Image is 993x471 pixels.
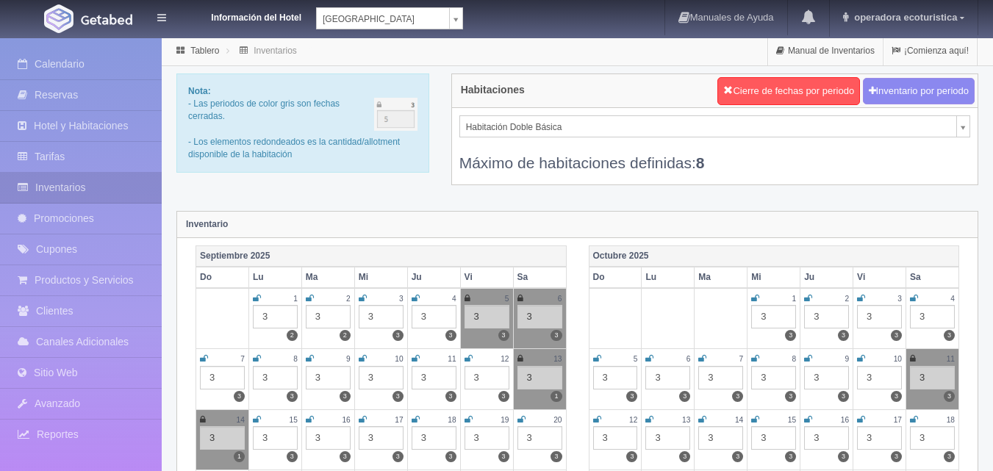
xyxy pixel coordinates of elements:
[944,330,955,341] label: 3
[342,416,350,424] small: 16
[237,416,245,424] small: 14
[551,451,562,462] label: 3
[944,391,955,402] label: 3
[234,391,245,402] label: 3
[944,451,955,462] label: 3
[687,355,691,363] small: 6
[894,355,902,363] small: 10
[505,295,509,303] small: 5
[788,416,796,424] small: 15
[696,154,705,171] b: 8
[399,295,404,303] small: 3
[553,355,562,363] small: 13
[626,391,637,402] label: 3
[947,416,955,424] small: 18
[293,355,298,363] small: 8
[465,366,509,389] div: 3
[857,366,902,389] div: 3
[732,391,743,402] label: 3
[186,219,228,229] strong: Inventario
[452,295,456,303] small: 4
[785,391,796,402] label: 3
[290,416,298,424] small: 15
[792,355,797,363] small: 8
[460,267,513,288] th: Vi
[340,391,351,402] label: 3
[785,330,796,341] label: 3
[340,451,351,462] label: 3
[853,267,906,288] th: Vi
[374,98,417,131] img: cutoff.png
[306,366,351,389] div: 3
[629,416,637,424] small: 12
[732,451,743,462] label: 3
[445,391,456,402] label: 3
[287,330,298,341] label: 2
[248,267,301,288] th: Lu
[739,355,744,363] small: 7
[883,37,977,65] a: ¡Comienza aquí!
[498,391,509,402] label: 3
[845,355,849,363] small: 9
[81,14,132,25] img: Getabed
[346,295,351,303] small: 2
[392,451,404,462] label: 3
[910,366,955,389] div: 3
[785,451,796,462] label: 3
[558,295,562,303] small: 6
[626,451,637,462] label: 3
[306,426,351,450] div: 3
[748,267,800,288] th: Mi
[253,366,298,389] div: 3
[459,137,970,173] div: Máximo de habitaciones definidas:
[176,73,429,173] div: - Las periodos de color gris son fechas cerradas. - Los elementos redondeados es la cantidad/allo...
[448,416,456,424] small: 18
[947,355,955,363] small: 11
[234,451,245,462] label: 1
[301,267,354,288] th: Ma
[200,426,245,450] div: 3
[448,355,456,363] small: 11
[682,416,690,424] small: 13
[44,4,74,33] img: Getabed
[751,366,796,389] div: 3
[695,267,748,288] th: Ma
[838,451,849,462] label: 3
[698,426,743,450] div: 3
[838,391,849,402] label: 3
[190,46,219,56] a: Tablero
[897,295,902,303] small: 3
[287,451,298,462] label: 3
[196,267,249,288] th: Do
[240,355,245,363] small: 7
[804,305,849,328] div: 3
[857,426,902,450] div: 3
[395,355,403,363] small: 10
[906,267,959,288] th: Sa
[196,245,567,267] th: Septiembre 2025
[551,391,562,402] label: 1
[751,305,796,328] div: 3
[891,451,902,462] label: 3
[392,330,404,341] label: 3
[293,295,298,303] small: 1
[445,330,456,341] label: 3
[891,391,902,402] label: 3
[359,305,404,328] div: 3
[857,305,902,328] div: 3
[910,305,955,328] div: 3
[894,416,902,424] small: 17
[412,366,456,389] div: 3
[498,451,509,462] label: 3
[513,267,566,288] th: Sa
[735,416,743,424] small: 14
[768,37,883,65] a: Manual de Inventarios
[642,267,695,288] th: Lu
[910,426,955,450] div: 3
[751,426,796,450] div: 3
[287,391,298,402] label: 3
[407,267,460,288] th: Ju
[253,426,298,450] div: 3
[459,115,970,137] a: Habitación Doble Básica
[589,245,959,267] th: Octubre 2025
